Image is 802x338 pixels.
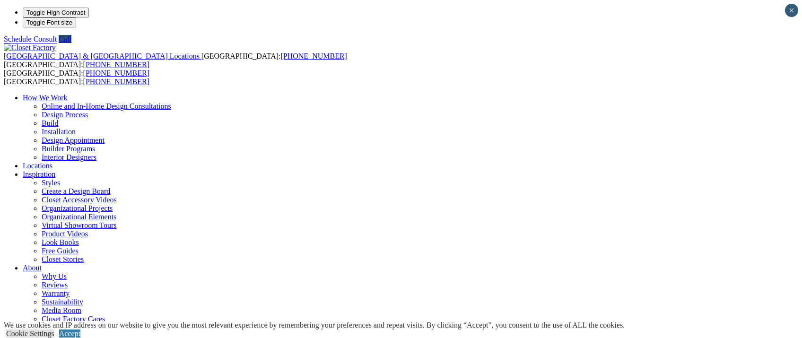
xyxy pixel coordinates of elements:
a: Builder Programs [42,145,95,153]
a: Schedule Consult [4,35,57,43]
a: Media Room [42,306,81,314]
a: Design Process [42,111,88,119]
button: Toggle Font size [23,17,76,27]
a: [GEOGRAPHIC_DATA] & [GEOGRAPHIC_DATA] Locations [4,52,201,60]
a: Why Us [42,272,67,280]
a: About [23,264,42,272]
div: We use cookies and IP address on our website to give you the most relevant experience by remember... [4,321,625,329]
a: Reviews [42,281,68,289]
img: Closet Factory [4,43,56,52]
a: Build [42,119,59,127]
a: How We Work [23,94,68,102]
span: [GEOGRAPHIC_DATA]: [GEOGRAPHIC_DATA]: [4,69,149,86]
a: Product Videos [42,230,88,238]
a: Warranty [42,289,70,297]
a: Organizational Elements [42,213,116,221]
a: Inspiration [23,170,55,178]
a: [PHONE_NUMBER] [83,69,149,77]
a: [PHONE_NUMBER] [83,78,149,86]
a: Closet Accessory Videos [42,196,117,204]
a: Look Books [42,238,79,246]
a: Free Guides [42,247,78,255]
a: Styles [42,179,60,187]
a: Interior Designers [42,153,96,161]
span: Toggle High Contrast [26,9,85,16]
a: Closet Stories [42,255,84,263]
button: Toggle High Contrast [23,8,89,17]
a: Sustainability [42,298,83,306]
a: [PHONE_NUMBER] [280,52,347,60]
a: Cookie Settings [6,329,54,338]
a: Organizational Projects [42,204,113,212]
a: Design Appointment [42,136,105,144]
a: Closet Factory Cares [42,315,105,323]
a: Call [59,35,71,43]
a: Online and In-Home Design Consultations [42,102,171,110]
a: Installation [42,128,76,136]
a: [PHONE_NUMBER] [83,61,149,69]
button: Close [785,4,798,17]
a: Accept [59,329,80,338]
a: Locations [23,162,52,170]
a: Virtual Showroom Tours [42,221,117,229]
span: [GEOGRAPHIC_DATA]: [GEOGRAPHIC_DATA]: [4,52,347,69]
a: Create a Design Board [42,187,110,195]
span: Toggle Font size [26,19,72,26]
span: [GEOGRAPHIC_DATA] & [GEOGRAPHIC_DATA] Locations [4,52,200,60]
